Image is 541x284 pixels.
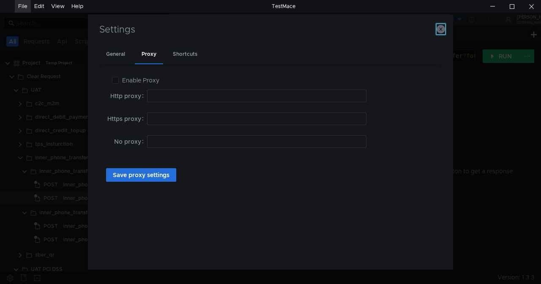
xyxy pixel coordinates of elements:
[107,112,147,125] label: Https proxy
[99,45,132,64] div: General
[135,45,163,64] div: Proxy
[114,135,147,148] label: No proxy
[119,76,163,84] span: Enable Proxy
[110,90,147,102] label: Http proxy
[98,25,443,35] h3: Settings
[166,45,204,64] div: Shortcuts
